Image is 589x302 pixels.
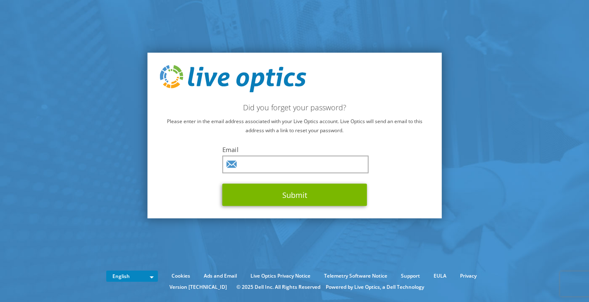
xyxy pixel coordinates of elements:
li: Powered by Live Optics, a Dell Technology [326,283,424,292]
li: © 2025 Dell Inc. All Rights Reserved [232,283,324,292]
a: Privacy [454,271,483,281]
a: EULA [427,271,453,281]
label: Email [222,145,367,153]
p: Please enter in the email address associated with your Live Optics account. Live Optics will send... [160,117,429,135]
img: live_optics_svg.svg [160,65,306,93]
a: Telemetry Software Notice [318,271,393,281]
a: Support [395,271,426,281]
a: Ads and Email [198,271,243,281]
a: Live Optics Privacy Notice [244,271,317,281]
a: Cookies [165,271,196,281]
button: Submit [222,183,367,206]
h2: Did you forget your password? [160,102,429,112]
li: Version [TECHNICAL_ID] [165,283,231,292]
